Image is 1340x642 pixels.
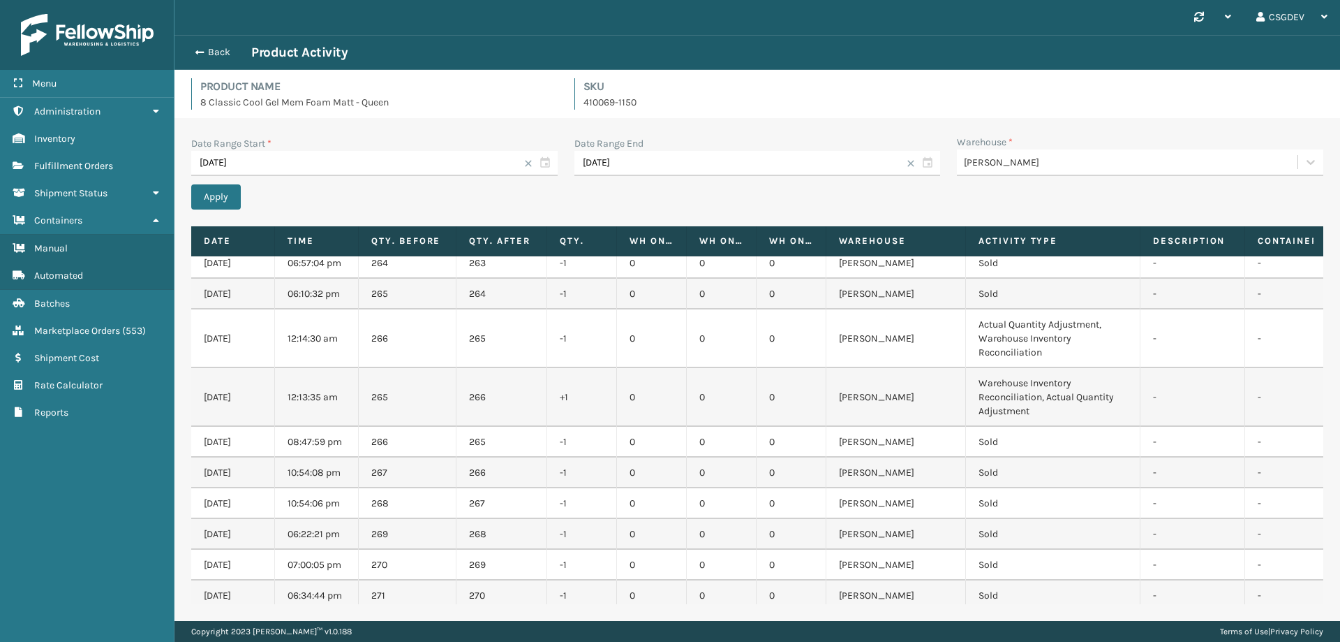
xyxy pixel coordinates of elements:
[687,519,757,550] td: 0
[757,309,826,368] td: 0
[757,427,826,458] td: 0
[826,248,966,279] td: [PERSON_NAME]
[275,279,359,309] td: 06:10:32 pm
[757,550,826,581] td: 0
[617,248,687,279] td: 0
[275,368,359,427] td: 12:13:35 am
[687,248,757,279] td: 0
[34,270,83,282] span: Automated
[966,550,1140,581] td: Sold
[275,427,359,458] td: 08:47:59 pm
[191,621,352,642] p: Copyright 2023 [PERSON_NAME]™ v 1.0.188
[191,519,275,550] td: [DATE]
[826,309,966,368] td: [PERSON_NAME]
[359,427,456,458] td: 266
[359,368,456,427] td: 265
[288,235,345,247] label: Time
[769,235,813,247] label: WH OnHold Qty.
[547,458,617,488] td: -1
[617,309,687,368] td: 0
[687,309,757,368] td: 0
[757,581,826,611] td: 0
[687,581,757,611] td: 0
[547,248,617,279] td: -1
[34,298,70,309] span: Batches
[547,427,617,458] td: -1
[617,368,687,427] td: 0
[469,235,534,247] label: Qty. After
[826,368,966,427] td: [PERSON_NAME]
[583,78,941,95] h4: SKU
[191,184,241,210] button: Apply
[1140,458,1245,488] td: -
[191,368,275,427] td: [DATE]
[957,135,1013,149] label: Warehouse
[191,151,558,176] input: MM/DD/YYYY
[617,427,687,458] td: 0
[966,368,1140,427] td: Warehouse Inventory Reconciliation, Actual Quantity Adjustment
[574,138,643,149] label: Date Range End
[826,581,966,611] td: [PERSON_NAME]
[966,427,1140,458] td: Sold
[757,488,826,519] td: 0
[275,519,359,550] td: 06:22:21 pm
[275,581,359,611] td: 06:34:44 pm
[34,407,68,418] span: Reports
[547,368,617,427] td: +1
[978,235,1127,247] label: Activity Type
[456,519,547,550] td: 268
[687,550,757,581] td: 0
[191,138,271,149] label: Date Range Start
[547,550,617,581] td: -1
[34,325,120,337] span: Marketplace Orders
[275,309,359,368] td: 12:14:30 am
[757,279,826,309] td: 0
[966,519,1140,550] td: Sold
[191,279,275,309] td: [DATE]
[191,581,275,611] td: [DATE]
[617,279,687,309] td: 0
[630,235,673,247] label: WH OnHold Qty. Before
[456,581,547,611] td: 270
[1140,309,1245,368] td: -
[34,214,82,226] span: Containers
[966,279,1140,309] td: Sold
[966,458,1140,488] td: Sold
[1140,279,1245,309] td: -
[359,488,456,519] td: 268
[371,235,443,247] label: Qty. Before
[191,248,275,279] td: [DATE]
[251,44,348,61] h3: Product Activity
[191,309,275,368] td: [DATE]
[547,279,617,309] td: -1
[574,151,941,176] input: MM/DD/YYYY
[456,279,547,309] td: 264
[547,488,617,519] td: -1
[699,235,743,247] label: WH OnHold Qty. After
[826,279,966,309] td: [PERSON_NAME]
[826,550,966,581] td: [PERSON_NAME]
[1153,235,1232,247] label: Description
[359,458,456,488] td: 267
[32,78,57,89] span: Menu
[757,458,826,488] td: 0
[1220,621,1323,642] div: |
[757,519,826,550] td: 0
[966,309,1140,368] td: Actual Quantity Adjustment, Warehouse Inventory Reconciliation
[1140,519,1245,550] td: -
[617,458,687,488] td: 0
[359,550,456,581] td: 270
[359,248,456,279] td: 264
[359,279,456,309] td: 265
[187,46,251,59] button: Back
[826,458,966,488] td: [PERSON_NAME]
[21,14,154,56] img: logo
[200,78,558,95] h4: Product Name
[200,95,558,110] p: 8 Classic Cool Gel Mem Foam Matt - Queen
[826,519,966,550] td: [PERSON_NAME]
[456,309,547,368] td: 265
[966,248,1140,279] td: Sold
[191,458,275,488] td: [DATE]
[1140,581,1245,611] td: -
[191,550,275,581] td: [DATE]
